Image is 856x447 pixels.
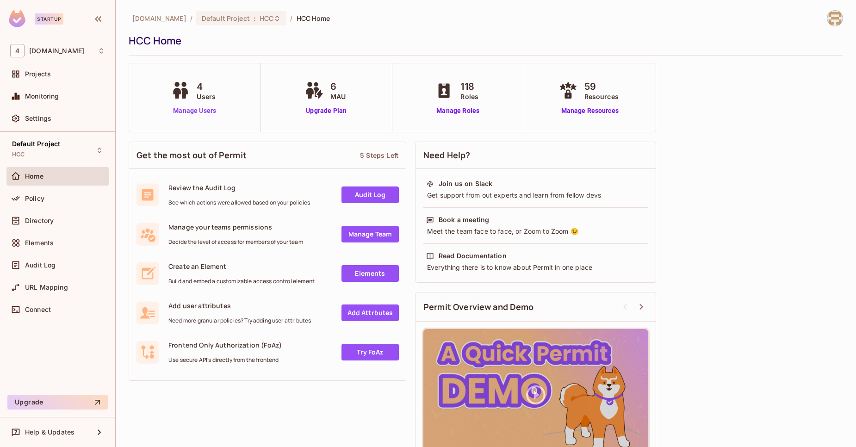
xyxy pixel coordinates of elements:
a: Manage Resources [557,106,623,116]
li: / [190,14,192,23]
span: Use secure API's directly from the frontend [168,356,282,364]
span: Monitoring [25,93,59,100]
span: 59 [584,80,619,93]
a: Upgrade Plan [303,106,350,116]
img: ali.sheikh@46labs.com [827,11,843,26]
span: 6 [330,80,346,93]
span: Help & Updates [25,428,74,436]
a: Elements [341,265,399,282]
span: Workspace: 46labs.com [29,47,84,55]
span: MAU [330,92,346,101]
span: Build and embed a customizable access control element [168,278,315,285]
span: HCC Home [297,14,330,23]
span: the active workspace [132,14,186,23]
a: Add Attrbutes [341,304,399,321]
span: Default Project [12,140,60,148]
span: Manage your teams permissions [168,223,303,231]
img: SReyMgAAAABJRU5ErkJggg== [9,10,25,27]
span: Create an Element [168,262,315,271]
span: Need more granular policies? Try adding user attributes [168,317,311,324]
span: Projects [25,70,51,78]
div: Startup [35,13,63,25]
span: 4 [197,80,216,93]
span: Elements [25,239,54,247]
span: : [253,15,256,22]
span: Decide the level of access for members of your team [168,238,303,246]
span: HCC [12,151,25,158]
li: / [290,14,292,23]
a: Audit Log [341,186,399,203]
div: Join us on Slack [439,179,492,188]
div: 5 Steps Left [360,151,398,160]
span: Home [25,173,44,180]
div: Everything there is to know about Permit in one place [426,263,645,272]
span: Resources [584,92,619,101]
span: Connect [25,306,51,313]
div: Get support from out experts and learn from fellow devs [426,191,645,200]
span: Settings [25,115,51,122]
span: HCC [260,14,273,23]
span: Default Project [202,14,250,23]
span: Directory [25,217,54,224]
span: Need Help? [423,149,471,161]
span: Policy [25,195,44,202]
span: Review the Audit Log [168,183,310,192]
span: Frontend Only Authorization (FoAz) [168,341,282,349]
a: Manage Roles [433,106,483,116]
button: Upgrade [7,395,108,410]
span: Permit Overview and Demo [423,301,534,313]
span: Audit Log [25,261,56,269]
span: 118 [460,80,478,93]
span: Add user attributes [168,301,311,310]
div: Meet the team face to face, or Zoom to Zoom 😉 [426,227,645,236]
div: Read Documentation [439,251,507,261]
a: Manage Team [341,226,399,242]
span: Roles [460,92,478,101]
a: Manage Users [169,106,220,116]
span: Users [197,92,216,101]
div: Book a meeting [439,215,489,224]
a: Try FoAz [341,344,399,360]
span: URL Mapping [25,284,68,291]
div: HCC Home [129,34,838,48]
span: 4 [10,44,25,57]
span: Get the most out of Permit [136,149,247,161]
span: See which actions were allowed based on your policies [168,199,310,206]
